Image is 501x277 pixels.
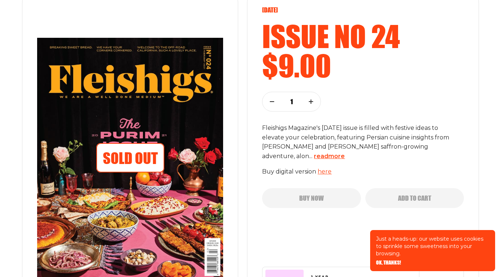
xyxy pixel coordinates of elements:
p: [DATE] [262,6,464,14]
p: Just a heads-up: our website uses cookies to sprinkle some sweetness into your browsing. [376,235,489,257]
span: Buy now [299,195,324,201]
p: 1 [287,98,296,106]
button: OK, THANKS! [376,260,401,265]
p: Buy digital version [262,167,464,176]
button: Add to cart [365,188,464,208]
span: Sold Out [96,143,164,172]
h2: $9.00 [262,51,464,80]
p: Fleishigs Magazine's [DATE] issue is filled with festive ideas to elevate your celebration, featu... [262,123,452,161]
h2: Issue no 24 [262,21,464,51]
a: here [318,168,332,175]
span: read more [314,153,345,160]
button: Buy now [262,188,361,208]
span: Add to cart [398,195,431,201]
